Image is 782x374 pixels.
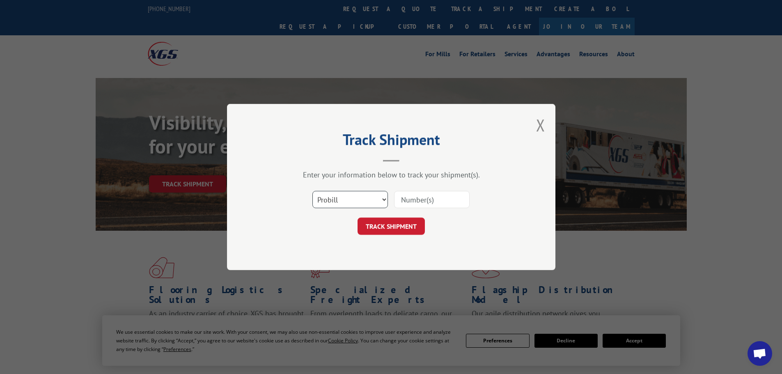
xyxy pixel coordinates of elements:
[268,134,514,149] h2: Track Shipment
[358,218,425,235] button: TRACK SHIPMENT
[394,191,470,208] input: Number(s)
[748,341,772,366] div: Open chat
[536,114,545,136] button: Close modal
[268,170,514,179] div: Enter your information below to track your shipment(s).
